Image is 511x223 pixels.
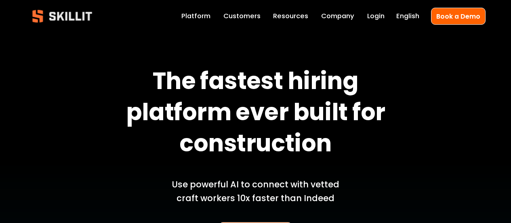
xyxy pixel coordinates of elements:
a: Platform [181,11,210,22]
a: Login [367,11,385,22]
a: Company [321,11,354,22]
a: Customers [223,11,261,22]
img: Skillit [25,4,99,28]
strong: The fastest hiring platform ever built for construction [126,63,390,166]
div: language picker [396,11,419,22]
span: English [396,11,419,21]
a: folder dropdown [273,11,308,22]
p: Use powerful AI to connect with vetted craft workers 10x faster than Indeed [161,178,350,205]
span: Resources [273,11,308,21]
a: Book a Demo [431,8,486,24]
